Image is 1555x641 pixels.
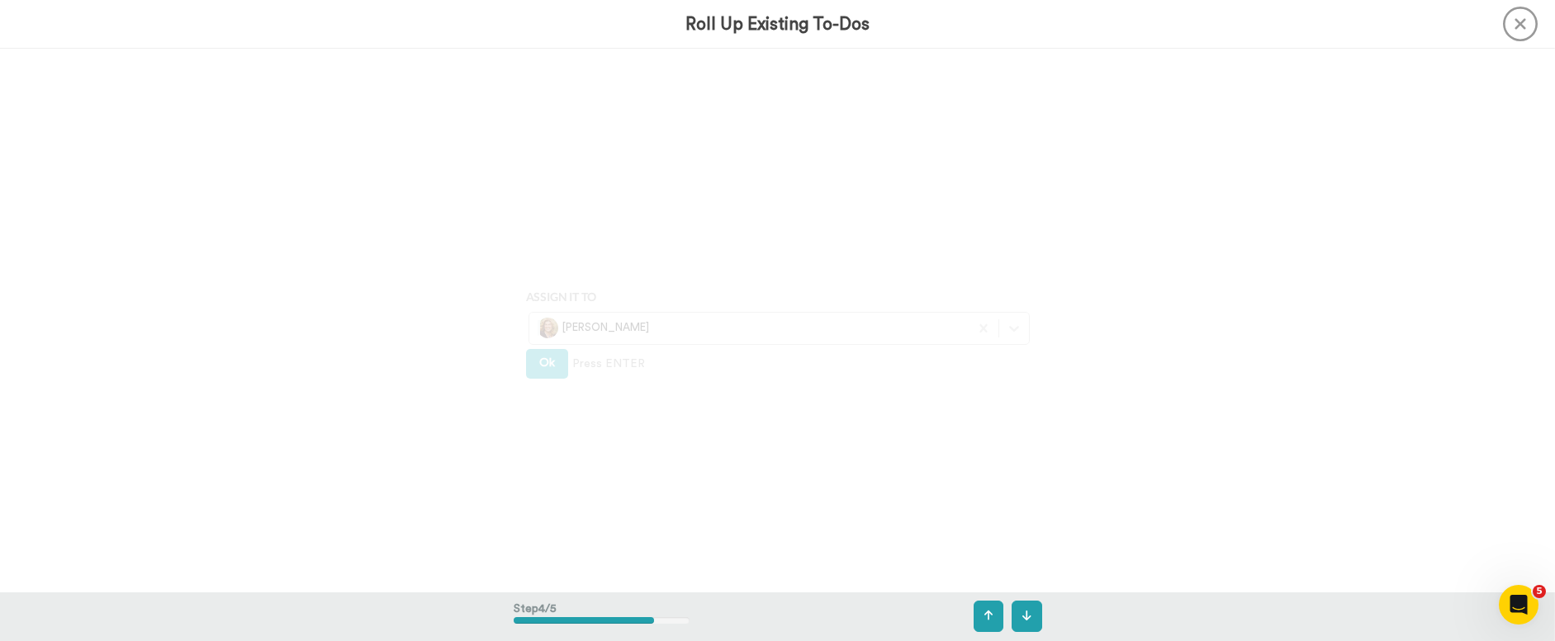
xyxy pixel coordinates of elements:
[538,318,960,338] div: [PERSON_NAME]
[572,356,645,372] span: Press ENTER
[538,318,558,338] img: 774dacc1-bfc2-49e5-a2da-327ccaf1489a-1725045774.jpg
[685,15,870,34] h3: Roll Up Existing To-Dos
[526,349,568,379] button: Ok
[1499,585,1538,625] iframe: Intercom live chat
[526,290,1030,303] h4: Assign It To
[1533,585,1546,598] span: 5
[539,357,555,369] span: Ok
[514,592,690,640] div: Step 4 / 5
